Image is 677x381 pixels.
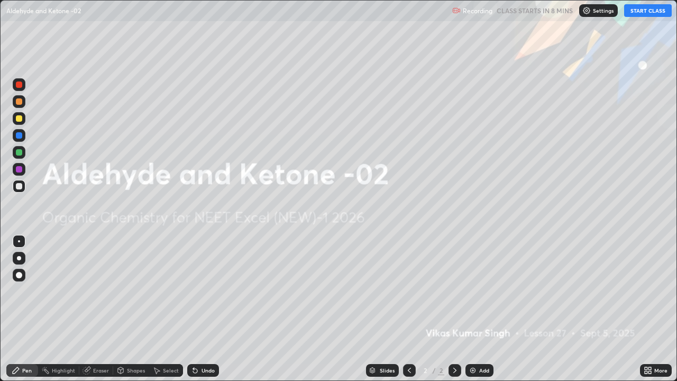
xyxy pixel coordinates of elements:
img: add-slide-button [469,366,477,375]
div: Select [163,368,179,373]
div: More [654,368,667,373]
div: Highlight [52,368,75,373]
button: START CLASS [624,4,672,17]
div: Shapes [127,368,145,373]
div: Slides [380,368,395,373]
div: Undo [202,368,215,373]
div: 2 [420,367,431,374]
img: class-settings-icons [582,6,591,15]
div: Eraser [93,368,109,373]
h5: CLASS STARTS IN 8 MINS [497,6,573,15]
div: Pen [22,368,32,373]
p: Aldehyde and Ketone -02 [6,6,81,15]
div: 2 [438,366,444,375]
div: Add [479,368,489,373]
img: recording.375f2c34.svg [452,6,461,15]
p: Settings [593,8,614,13]
p: Recording [463,7,492,15]
div: / [433,367,436,374]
